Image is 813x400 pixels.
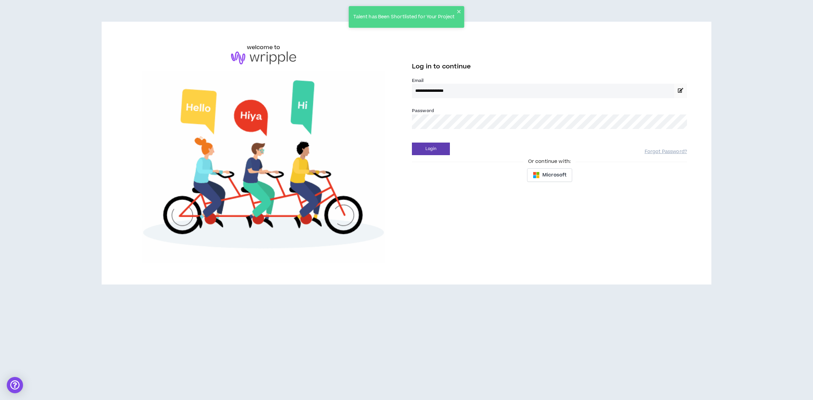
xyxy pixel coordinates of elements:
[412,62,471,71] span: Log in to continue
[523,158,576,165] span: Or continue with:
[645,149,687,155] a: Forgot Password?
[7,377,23,393] div: Open Intercom Messenger
[542,171,566,179] span: Microsoft
[412,108,434,114] label: Password
[527,168,572,182] button: Microsoft
[231,51,296,64] img: logo-brand.png
[247,43,280,51] h6: welcome to
[412,143,450,155] button: Login
[412,78,687,84] label: Email
[126,71,401,263] img: Welcome to Wripple
[457,9,462,14] button: close
[351,12,457,23] div: Talent has Been Shortlisted for Your Project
